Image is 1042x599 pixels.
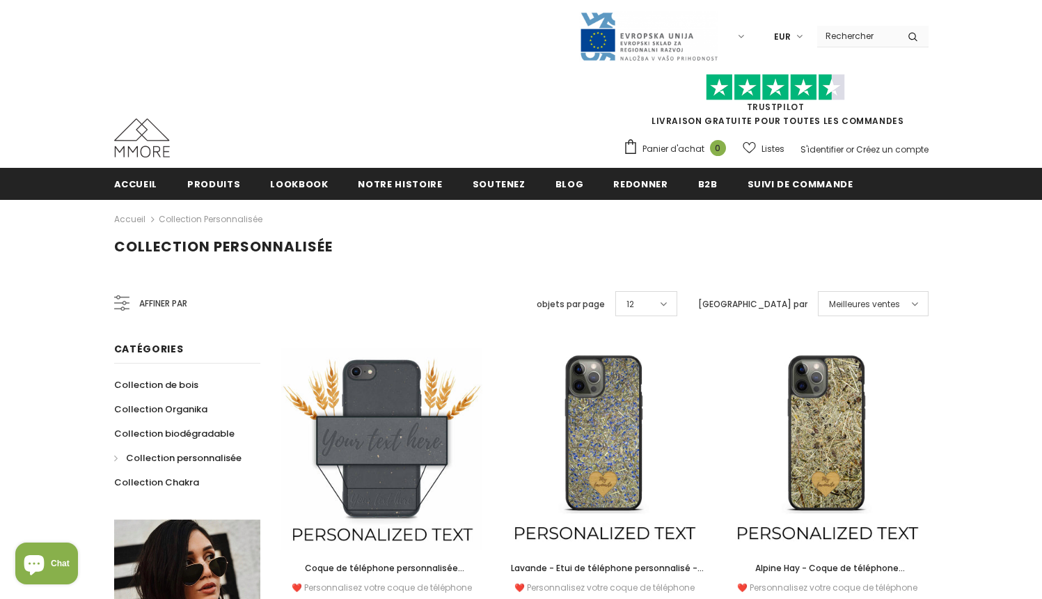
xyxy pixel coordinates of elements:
span: Blog [555,178,584,191]
a: Collection biodégradable [114,421,235,446]
a: Alpine Hay - Coque de téléphone personnalisée - Cadeau personnalisé [726,561,928,576]
span: B2B [698,178,718,191]
label: [GEOGRAPHIC_DATA] par [698,297,807,311]
a: Panier d'achat 0 [623,139,733,160]
img: Javni Razpis [579,11,718,62]
span: Accueil [114,178,158,191]
input: Search Site [817,26,897,46]
span: Collection Chakra [114,476,199,489]
a: Accueil [114,168,158,199]
a: Redonner [613,168,668,199]
span: Collection Organika [114,403,207,416]
a: Produits [187,168,240,199]
label: objets par page [537,297,605,311]
a: B2B [698,168,718,199]
span: Suivi de commande [748,178,853,191]
img: Faites confiance aux étoiles pilotes [706,74,845,101]
span: Collection personnalisée [114,237,333,256]
a: Notre histoire [358,168,442,199]
a: soutenez [473,168,526,199]
span: Redonner [613,178,668,191]
a: Collection personnalisée [159,213,262,225]
a: Lookbook [270,168,328,199]
a: TrustPilot [747,101,805,113]
span: Meilleures ventes [829,297,900,311]
span: or [846,143,854,155]
a: Collection Chakra [114,470,199,495]
span: Alpine Hay - Coque de téléphone personnalisée - Cadeau personnalisé [745,562,908,589]
span: 12 [626,297,634,311]
span: EUR [774,30,791,44]
span: 0 [710,140,726,156]
span: Produits [187,178,240,191]
span: LIVRAISON GRATUITE POUR TOUTES LES COMMANDES [623,80,929,127]
span: Collection biodégradable [114,427,235,440]
span: Lavande - Etui de téléphone personnalisé - Cadeau personnalisé [511,562,704,589]
a: Lavande - Etui de téléphone personnalisé - Cadeau personnalisé [503,561,705,576]
a: Créez un compte [856,143,929,155]
span: Coque de téléphone personnalisée biodégradable - Noire [305,562,464,589]
a: Coque de téléphone personnalisée biodégradable - Noire [281,561,483,576]
span: Lookbook [270,178,328,191]
span: Notre histoire [358,178,442,191]
a: S'identifier [800,143,844,155]
a: Collection personnalisée [114,446,242,470]
a: Collection de bois [114,373,198,397]
span: Panier d'achat [642,142,704,156]
span: Listes [761,142,784,156]
inbox-online-store-chat: Shopify online store chat [11,543,82,588]
img: Cas MMORE [114,118,170,157]
span: Affiner par [139,296,187,311]
span: Catégories [114,342,184,356]
span: soutenez [473,178,526,191]
a: Collection Organika [114,397,207,421]
a: Accueil [114,211,145,228]
a: Blog [555,168,584,199]
span: Collection de bois [114,378,198,391]
a: Suivi de commande [748,168,853,199]
a: Listes [743,137,784,161]
span: Collection personnalisée [126,451,242,465]
a: Javni Razpis [579,30,718,42]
